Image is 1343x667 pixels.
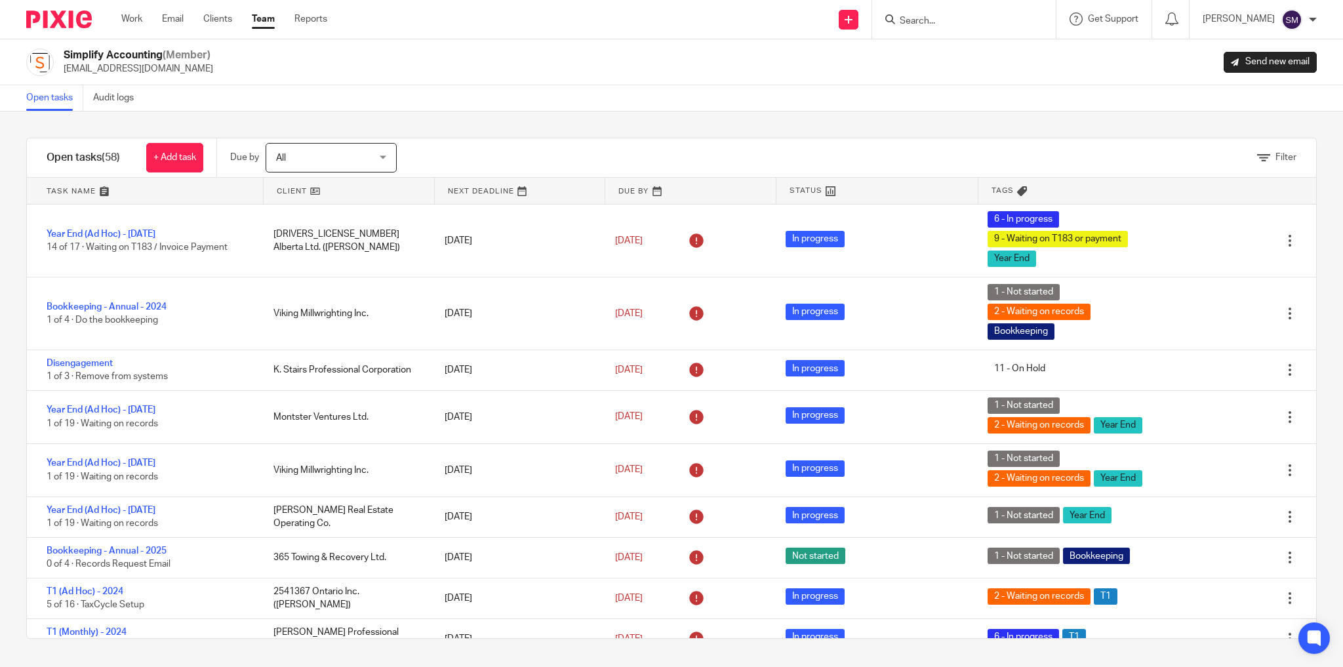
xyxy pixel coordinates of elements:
span: Not started [786,548,845,564]
span: In progress [786,360,845,376]
span: 1 - Not started [988,284,1060,300]
span: [DATE] [615,365,643,374]
span: 1 - Not started [988,397,1060,414]
span: All [276,153,286,163]
span: Year End [988,251,1036,267]
span: [DATE] [615,413,643,422]
span: 0 of 4 · Records Request Email [47,559,170,569]
span: Status [790,185,822,196]
a: Disengagement [47,359,113,368]
span: 9 - Waiting on T183 or payment [988,231,1128,247]
span: Filter [1275,153,1296,162]
span: 5 of 16 · TaxCycle Setup [47,600,144,609]
span: [DATE] [615,594,643,603]
div: [PERSON_NAME] Professional Corporation [260,619,431,659]
span: 1 of 19 · Waiting on records [47,472,158,481]
span: [DATE] [615,309,643,318]
span: In progress [786,629,845,645]
span: [DATE] [615,466,643,475]
span: T1 [1062,629,1086,645]
p: Due by [230,151,259,164]
a: Send new email [1224,52,1317,73]
span: 2 - Waiting on records [988,588,1091,605]
div: [DRIVERS_LICENSE_NUMBER] Alberta Ltd. ([PERSON_NAME]) [260,221,431,261]
a: + Add task [146,143,203,172]
div: [DATE] [431,404,602,430]
a: Audit logs [93,85,144,111]
span: 1 - Not started [988,507,1060,523]
span: 2 - Waiting on records [988,417,1091,434]
a: Team [252,12,275,26]
span: 6 - In progress [988,629,1059,645]
p: [PERSON_NAME] [1203,12,1275,26]
span: In progress [786,231,845,247]
h2: Simplify Accounting [64,49,213,62]
p: [EMAIL_ADDRESS][DOMAIN_NAME] [64,62,213,75]
span: Bookkeeping [1063,548,1130,564]
span: Tags [992,185,1014,196]
div: [DATE] [431,504,602,530]
div: [DATE] [431,357,602,383]
div: [DATE] [431,585,602,611]
span: In progress [786,507,845,523]
span: Bookkeeping [988,323,1054,340]
span: [DATE] [615,553,643,562]
span: (Member) [163,50,210,60]
span: Year End [1094,470,1142,487]
img: svg%3E [1281,9,1302,30]
a: T1 (Monthly) - 2024 [47,628,127,637]
span: T1 [1094,588,1117,605]
div: [DATE] [431,544,602,571]
span: 1 of 3 · Remove from systems [47,373,168,382]
div: [DATE] [431,300,602,327]
span: 2 - Waiting on records [988,470,1091,487]
span: 1 of 19 · Waiting on records [47,519,158,528]
a: Bookkeeping - Annual - 2025 [47,546,167,556]
span: In progress [786,460,845,477]
span: 2 - Waiting on records [988,304,1091,320]
span: 1 - Not started [988,451,1060,467]
div: [PERSON_NAME] Real Estate Operating Co. [260,497,431,537]
span: 6 - In progress [988,211,1059,228]
span: In progress [786,407,845,424]
span: 1 - Not started [988,548,1060,564]
span: 14 of 17 · Waiting on T183 / Invoice Payment [47,243,228,252]
span: 1 of 4 · Do the bookkeeping [47,315,158,325]
span: 11 - On Hold [988,360,1052,376]
div: [DATE] [431,228,602,254]
span: Year End [1063,507,1112,523]
a: Year End (Ad Hoc) - [DATE] [47,506,155,515]
div: Viking Millwrighting Inc. [260,457,431,483]
span: (58) [102,152,120,163]
span: In progress [786,588,845,605]
div: [DATE] [431,626,602,652]
div: 365 Towing & Recovery Ltd. [260,544,431,571]
span: 1 of 19 · Waiting on records [47,419,158,428]
div: 2541367 Ontario Inc. ([PERSON_NAME]) [260,578,431,618]
div: [DATE] [431,457,602,483]
a: Year End (Ad Hoc) - [DATE] [47,230,155,239]
a: Reports [294,12,327,26]
span: [DATE] [615,236,643,245]
a: Year End (Ad Hoc) - [DATE] [47,405,155,414]
a: Email [162,12,184,26]
div: Viking Millwrighting Inc. [260,300,431,327]
span: Year End [1094,417,1142,434]
span: Get Support [1088,14,1138,24]
div: K. Stairs Professional Corporation [260,357,431,383]
img: Pixie [26,10,92,28]
a: Year End (Ad Hoc) - [DATE] [47,458,155,468]
a: T1 (Ad Hoc) - 2024 [47,587,123,596]
a: Clients [203,12,232,26]
a: Bookkeeping - Annual - 2024 [47,302,167,312]
span: In progress [786,304,845,320]
span: [DATE] [615,634,643,643]
span: [DATE] [615,512,643,521]
img: Screenshot%202023-11-29%20141159.png [26,49,54,76]
div: Montster Ventures Ltd. [260,404,431,430]
a: Work [121,12,142,26]
a: Open tasks [26,85,83,111]
h1: Open tasks [47,151,120,165]
input: Search [898,16,1016,28]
